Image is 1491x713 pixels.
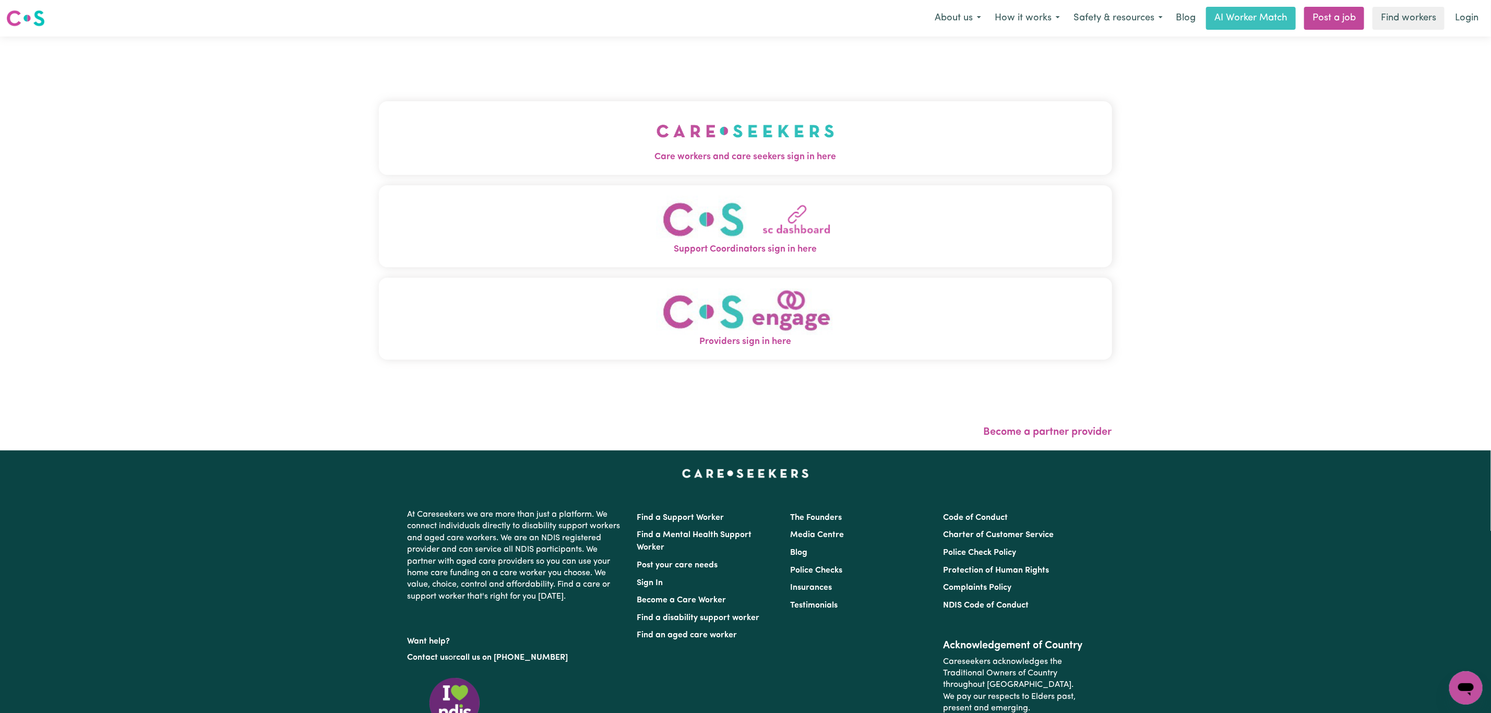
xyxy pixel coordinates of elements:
[408,648,625,668] p: or
[943,566,1049,575] a: Protection of Human Rights
[943,601,1029,610] a: NDIS Code of Conduct
[379,335,1112,349] span: Providers sign in here
[6,6,45,30] a: Careseekers logo
[379,278,1112,360] button: Providers sign in here
[1373,7,1445,30] a: Find workers
[1304,7,1364,30] a: Post a job
[379,101,1112,174] button: Care workers and care seekers sign in here
[790,514,842,522] a: The Founders
[1067,7,1170,29] button: Safety & resources
[790,601,838,610] a: Testimonials
[637,514,724,522] a: Find a Support Worker
[379,185,1112,267] button: Support Coordinators sign in here
[790,584,832,592] a: Insurances
[943,639,1083,652] h2: Acknowledgement of Country
[637,614,760,622] a: Find a disability support worker
[790,549,807,557] a: Blog
[637,631,737,639] a: Find an aged care worker
[682,469,809,478] a: Careseekers home page
[943,531,1054,539] a: Charter of Customer Service
[1449,671,1483,705] iframe: Button to launch messaging window, conversation in progress
[637,579,663,587] a: Sign In
[408,505,625,607] p: At Careseekers we are more than just a platform. We connect individuals directly to disability su...
[943,584,1011,592] a: Complaints Policy
[988,7,1067,29] button: How it works
[943,514,1008,522] a: Code of Conduct
[1449,7,1485,30] a: Login
[6,9,45,28] img: Careseekers logo
[379,243,1112,256] span: Support Coordinators sign in here
[790,531,844,539] a: Media Centre
[637,531,752,552] a: Find a Mental Health Support Worker
[928,7,988,29] button: About us
[637,596,726,604] a: Become a Care Worker
[408,632,625,647] p: Want help?
[379,150,1112,164] span: Care workers and care seekers sign in here
[1206,7,1296,30] a: AI Worker Match
[790,566,842,575] a: Police Checks
[943,549,1016,557] a: Police Check Policy
[408,653,449,662] a: Contact us
[1170,7,1202,30] a: Blog
[457,653,568,662] a: call us on [PHONE_NUMBER]
[984,427,1112,437] a: Become a partner provider
[637,561,718,569] a: Post your care needs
